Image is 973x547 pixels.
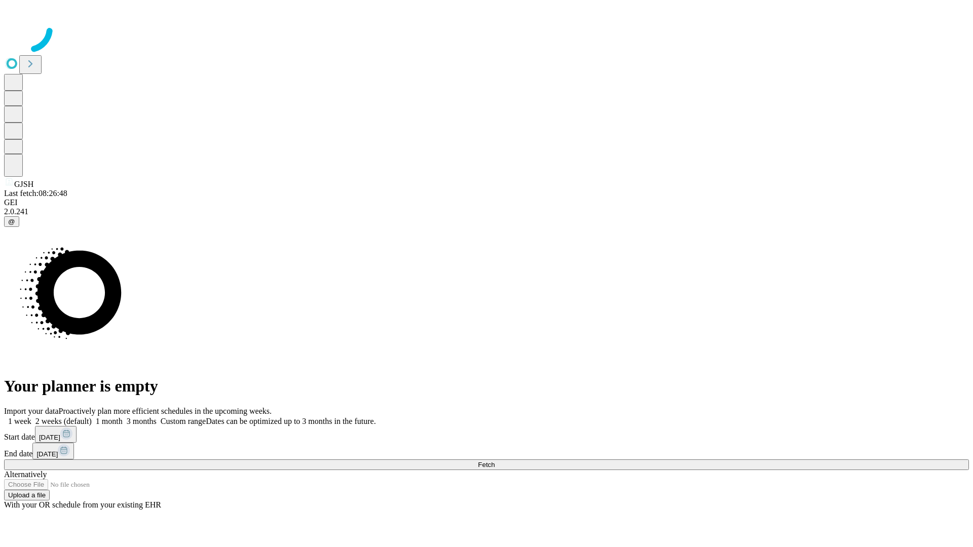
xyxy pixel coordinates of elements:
[127,417,157,425] span: 3 months
[4,490,50,500] button: Upload a file
[4,198,969,207] div: GEI
[4,459,969,470] button: Fetch
[4,407,59,415] span: Import your data
[4,216,19,227] button: @
[4,189,67,198] span: Last fetch: 08:26:48
[14,180,33,188] span: GJSH
[96,417,123,425] span: 1 month
[206,417,376,425] span: Dates can be optimized up to 3 months in the future.
[161,417,206,425] span: Custom range
[4,443,969,459] div: End date
[478,461,495,468] span: Fetch
[4,377,969,396] h1: Your planner is empty
[32,443,74,459] button: [DATE]
[4,470,47,479] span: Alternatively
[36,450,58,458] span: [DATE]
[35,426,77,443] button: [DATE]
[39,434,60,441] span: [DATE]
[35,417,92,425] span: 2 weeks (default)
[8,417,31,425] span: 1 week
[8,218,15,225] span: @
[4,426,969,443] div: Start date
[59,407,272,415] span: Proactively plan more efficient schedules in the upcoming weeks.
[4,500,161,509] span: With your OR schedule from your existing EHR
[4,207,969,216] div: 2.0.241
